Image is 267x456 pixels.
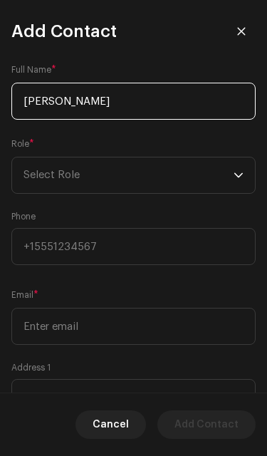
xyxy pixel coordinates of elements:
[75,410,146,439] button: Cancel
[11,137,29,151] small: Role
[11,211,36,222] label: Phone
[11,362,51,373] label: Address 1
[11,83,256,120] input: Enter full name
[11,379,256,416] input: Street address, P.O. box, company name, c/o
[93,410,129,439] span: Cancel
[11,20,117,43] span: Add Contact
[23,157,234,193] span: Select Role
[11,63,51,77] small: Full Name
[157,410,256,439] button: Add Contact
[234,157,244,193] div: dropdown trigger
[11,308,256,345] input: Enter email
[11,288,33,302] small: Email
[11,228,256,265] input: +15551234567
[174,410,239,439] span: Add Contact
